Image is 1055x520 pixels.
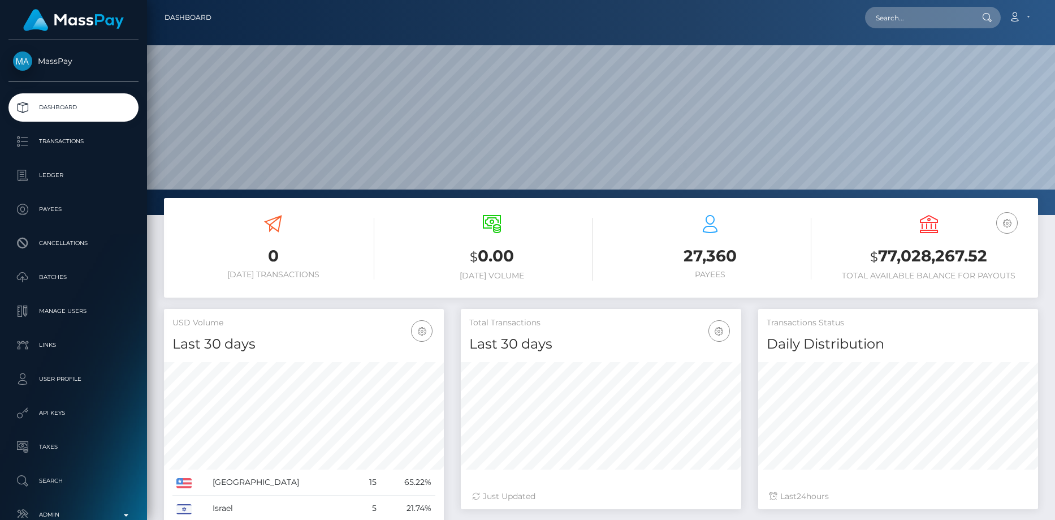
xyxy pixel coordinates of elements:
a: Search [8,467,139,495]
a: Taxes [8,433,139,461]
a: Payees [8,195,139,224]
span: 24 [797,491,806,501]
p: API Keys [13,405,134,422]
p: User Profile [13,371,134,388]
small: $ [470,249,478,265]
h4: Daily Distribution [767,334,1030,354]
h3: 77,028,267.52 [828,245,1030,268]
span: MassPay [8,56,139,66]
h5: USD Volume [172,317,435,329]
a: Links [8,331,139,359]
small: $ [870,249,878,265]
a: API Keys [8,399,139,427]
a: Transactions [8,127,139,156]
p: Transactions [13,133,134,150]
p: Taxes [13,439,134,455]
a: Cancellations [8,229,139,257]
p: Dashboard [13,99,134,116]
td: [GEOGRAPHIC_DATA] [209,470,357,496]
h6: [DATE] Transactions [172,270,374,280]
a: Batches [8,263,139,291]
div: Last hours [769,491,1027,502]
div: Just Updated [472,491,729,502]
p: Manage Users [13,303,134,320]
a: User Profile [8,365,139,393]
a: Dashboard [8,93,139,122]
img: MassPay Logo [23,9,124,31]
h4: Last 30 days [172,334,435,354]
td: 15 [357,470,381,496]
input: Search... [865,7,971,28]
h4: Last 30 days [469,334,732,354]
h5: Transactions Status [767,317,1030,329]
p: Cancellations [13,235,134,252]
h3: 27,360 [609,245,811,267]
h3: 0.00 [391,245,593,268]
a: Dashboard [165,6,211,29]
p: Batches [13,269,134,286]
h6: Total Available Balance for Payouts [828,271,1030,281]
a: Ledger [8,161,139,190]
td: 65.22% [381,470,435,496]
img: US.png [176,478,192,488]
p: Search [13,472,134,489]
h3: 0 [172,245,374,267]
img: MassPay [13,51,32,71]
img: IL.png [176,504,192,514]
a: Manage Users [8,297,139,325]
p: Links [13,337,134,354]
p: Payees [13,201,134,218]
p: Ledger [13,167,134,184]
h5: Total Transactions [469,317,732,329]
h6: [DATE] Volume [391,271,593,281]
h6: Payees [609,270,811,280]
